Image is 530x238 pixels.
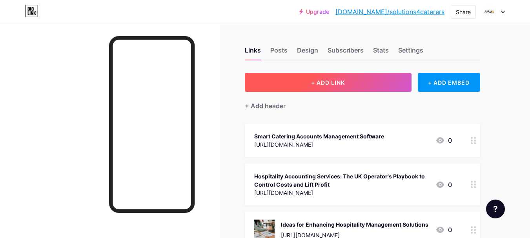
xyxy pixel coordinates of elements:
[456,8,471,16] div: Share
[270,45,288,60] div: Posts
[482,4,497,19] img: solutions4caterers
[398,45,423,60] div: Settings
[435,136,452,145] div: 0
[254,172,429,189] div: Hospitality Accounting Services: The UK Operator's Playbook to Control Costs and Lift Profit
[245,45,261,60] div: Links
[254,189,429,197] div: [URL][DOMAIN_NAME]
[335,7,444,16] a: [DOMAIN_NAME]/solutions4caterers
[435,225,452,234] div: 0
[254,140,384,149] div: [URL][DOMAIN_NAME]
[281,220,428,229] div: Ideas for Enhancing Hospitality Management Solutions
[418,73,480,92] div: + ADD EMBED
[373,45,389,60] div: Stats
[245,101,286,111] div: + Add header
[299,9,329,15] a: Upgrade
[328,45,364,60] div: Subscribers
[254,132,384,140] div: Smart Catering Accounts Management Software
[297,45,318,60] div: Design
[245,73,412,92] button: + ADD LINK
[435,180,452,189] div: 0
[311,79,345,86] span: + ADD LINK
